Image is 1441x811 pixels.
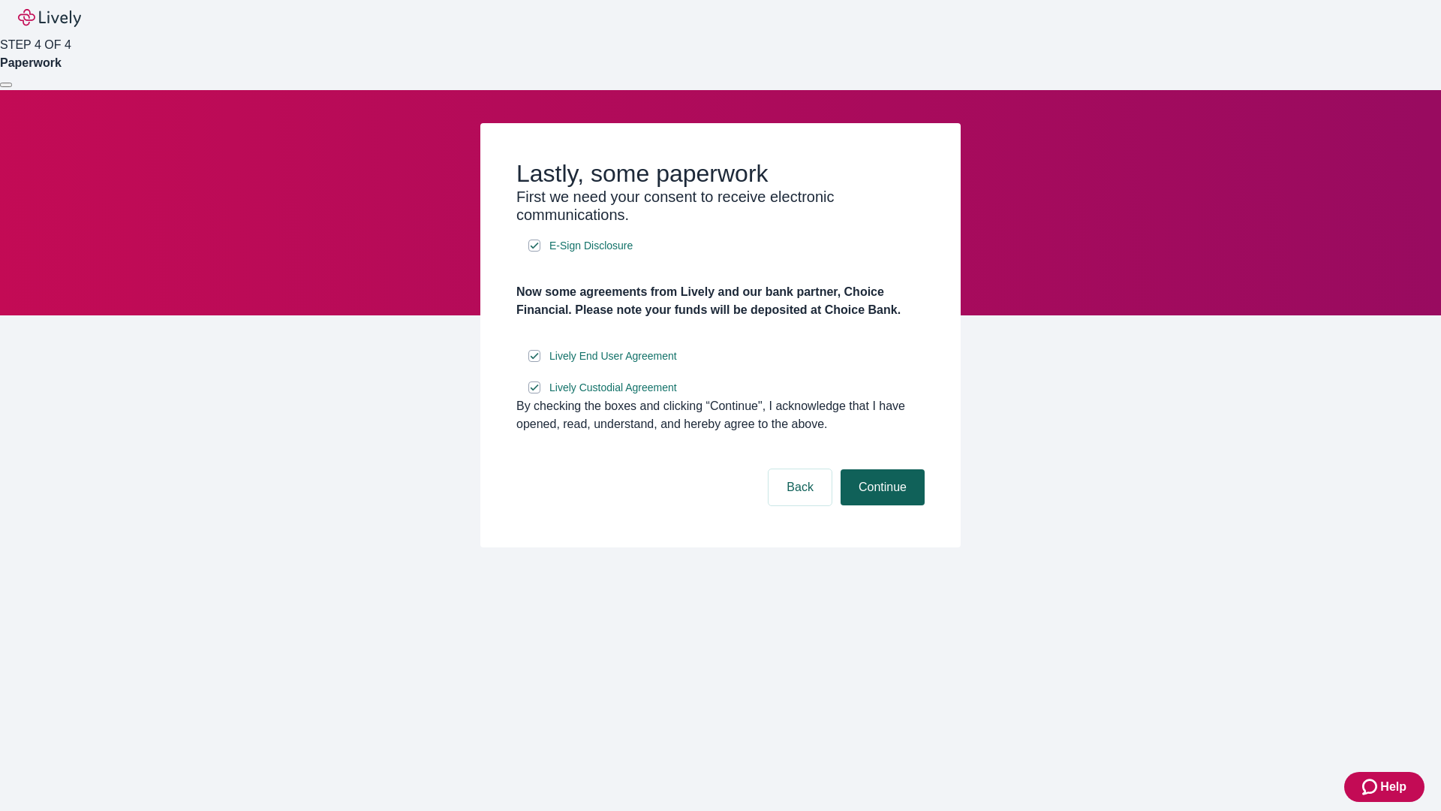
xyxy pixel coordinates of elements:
a: e-sign disclosure document [546,237,636,255]
button: Zendesk support iconHelp [1344,772,1424,802]
svg: Zendesk support icon [1362,778,1380,796]
span: Lively End User Agreement [549,348,677,364]
div: By checking the boxes and clicking “Continue", I acknowledge that I have opened, read, understand... [516,397,925,433]
img: Lively [18,9,81,27]
span: Lively Custodial Agreement [549,380,677,396]
h4: Now some agreements from Lively and our bank partner, Choice Financial. Please note your funds wi... [516,283,925,319]
span: E-Sign Disclosure [549,238,633,254]
h3: First we need your consent to receive electronic communications. [516,188,925,224]
h2: Lastly, some paperwork [516,159,925,188]
a: e-sign disclosure document [546,347,680,366]
button: Continue [841,469,925,505]
a: e-sign disclosure document [546,378,680,397]
button: Back [769,469,832,505]
span: Help [1380,778,1406,796]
